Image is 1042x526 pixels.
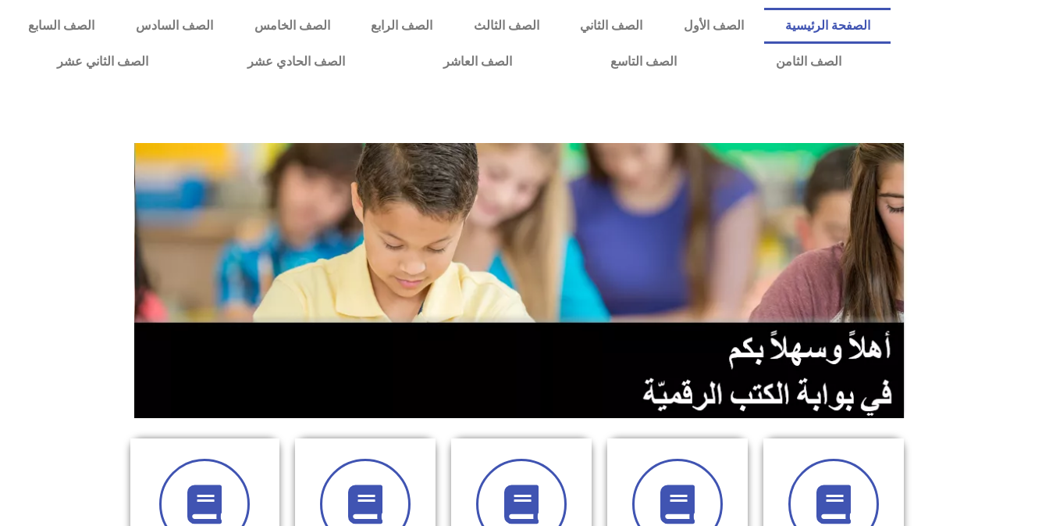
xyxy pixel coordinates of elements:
[561,44,726,80] a: الصف التاسع
[663,8,765,44] a: الصف الأول
[116,8,234,44] a: الصف السادس
[8,44,197,80] a: الصف الثاني عشر
[350,8,453,44] a: الصف الرابع
[560,8,663,44] a: الصف الثاني
[197,44,393,80] a: الصف الحادي عشر
[8,8,116,44] a: الصف السابع
[764,8,891,44] a: الصفحة الرئيسية
[453,8,560,44] a: الصف الثالث
[726,44,890,80] a: الصف الثامن
[394,44,561,80] a: الصف العاشر
[233,8,350,44] a: الصف الخامس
